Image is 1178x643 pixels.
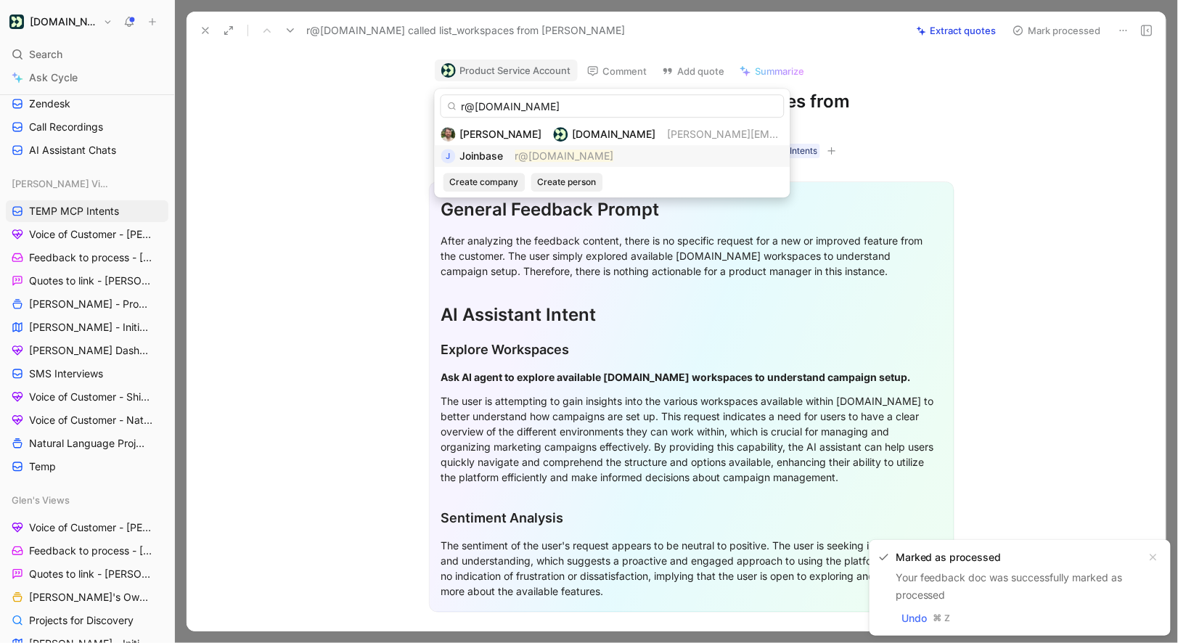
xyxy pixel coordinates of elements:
[538,175,597,189] span: Create person
[933,611,943,626] div: ⌘
[896,571,1123,601] span: Your feedback doc was successfully marked as processed
[460,128,542,140] span: [PERSON_NAME]
[441,149,456,163] div: J
[896,549,1139,566] div: Marked as processed
[943,611,953,626] div: Z
[668,128,1010,140] span: [PERSON_NAME][EMAIL_ADDRESS][PERSON_NAME][DOMAIN_NAME]
[515,150,614,162] mark: r@[DOMAIN_NAME]
[450,175,519,189] span: Create company
[554,127,568,142] img: logo
[896,610,959,627] button: Undo⌘Z
[531,173,603,192] button: Create person
[573,128,656,140] span: [DOMAIN_NAME]
[441,94,785,118] input: Search...
[460,150,504,162] span: Joinbase
[443,173,525,192] button: Create company
[441,127,456,142] img: 6335038238356_ddc617c5bf9e70fbc782_192.png
[901,610,927,627] span: Undo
